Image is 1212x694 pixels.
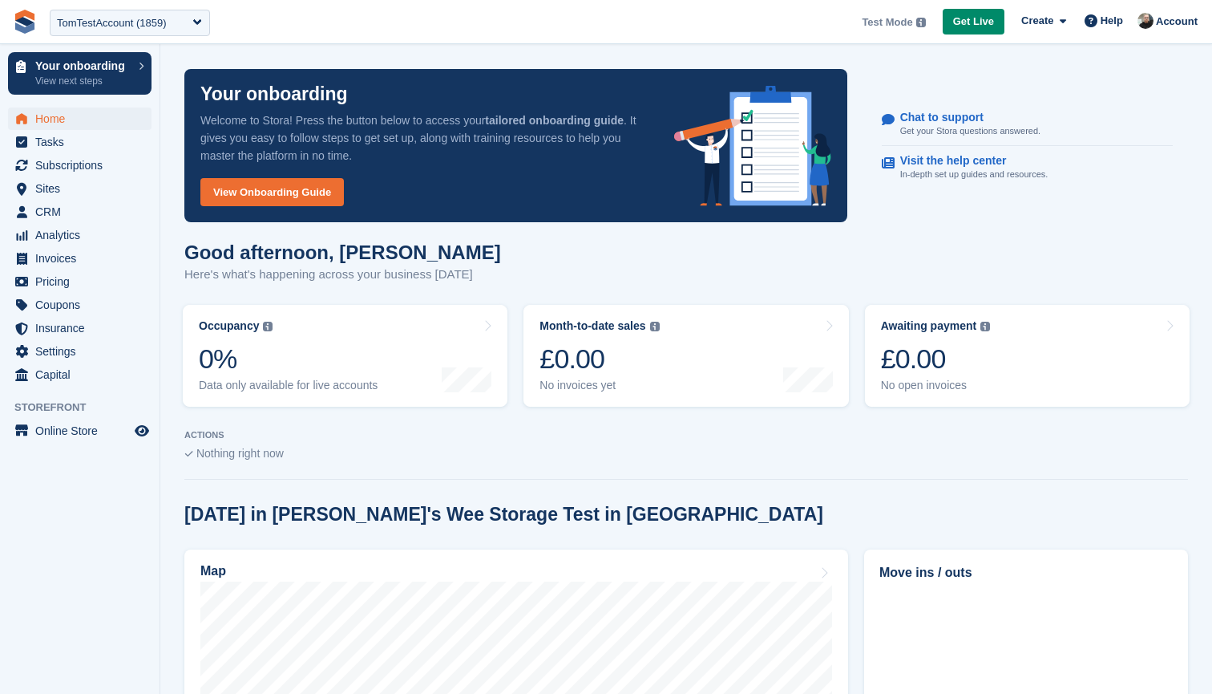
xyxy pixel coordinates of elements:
div: Awaiting payment [881,319,977,333]
a: Occupancy 0% Data only available for live accounts [183,305,507,407]
a: menu [8,247,151,270]
p: Your onboarding [35,60,131,71]
a: menu [8,201,151,223]
a: Preview store [132,421,151,440]
span: Sites [35,177,131,200]
span: Analytics [35,224,131,246]
div: £0.00 [539,343,659,375]
a: menu [8,224,151,246]
span: Invoices [35,247,131,270]
a: menu [8,131,151,153]
p: In-depth set up guides and resources. [900,168,1048,181]
div: Occupancy [199,319,259,333]
span: CRM [35,201,131,223]
span: Account [1156,14,1198,30]
span: Storefront [14,400,160,416]
a: menu [8,363,151,386]
img: onboarding-info-6c161a55d2c0e0a8cae90662b2fe09162a5109e8cc188191df67fb4f79e88e88.svg [674,86,831,206]
img: icon-info-grey-7440780725fd019a000dd9b08b2336e03edf1995a4989e88bcd33f0948082b44.svg [263,322,273,331]
a: menu [8,294,151,316]
img: icon-info-grey-7440780725fd019a000dd9b08b2336e03edf1995a4989e88bcd33f0948082b44.svg [980,322,990,331]
div: TomTestAccount (1859) [57,15,167,31]
a: menu [8,108,151,130]
p: ACTIONS [184,430,1188,440]
span: Coupons [35,294,131,316]
span: Create [1021,13,1053,29]
strong: tailored onboarding guide [485,114,624,127]
h2: [DATE] in [PERSON_NAME]'s Wee Storage Test in [GEOGRAPHIC_DATA] [184,504,823,526]
img: Tom Huddleston [1137,13,1153,29]
div: No open invoices [881,379,991,392]
span: Test Mode [862,14,912,30]
a: Awaiting payment £0.00 No open invoices [865,305,1190,407]
a: View Onboarding Guide [200,178,344,206]
div: Month-to-date sales [539,319,645,333]
a: Month-to-date sales £0.00 No invoices yet [523,305,848,407]
img: blank_slate_check_icon-ba018cac091ee9be17c0a81a6c232d5eb81de652e7a59be601be346b1b6ddf79.svg [184,451,193,457]
a: menu [8,154,151,177]
a: menu [8,340,151,363]
a: menu [8,420,151,442]
span: Settings [35,340,131,363]
a: menu [8,270,151,293]
span: Help [1101,13,1123,29]
span: Nothing right now [196,447,284,460]
span: Home [35,108,131,130]
a: Your onboarding View next steps [8,52,151,95]
a: menu [8,177,151,200]
h2: Map [200,564,226,578]
span: Tasks [35,131,131,153]
span: Subscriptions [35,154,131,177]
span: Insurance [35,317,131,339]
span: Pricing [35,270,131,293]
img: icon-info-grey-7440780725fd019a000dd9b08b2336e03edf1995a4989e88bcd33f0948082b44.svg [916,18,926,27]
h1: Good afternoon, [PERSON_NAME] [184,241,501,263]
a: Visit the help center In-depth set up guides and resources. [882,146,1173,189]
div: Data only available for live accounts [199,379,378,392]
img: stora-icon-8386f47178a22dfd0bd8f6a31ec36ba5ce8667c1dd55bd0f319d3a0aa187defe.svg [13,10,37,34]
p: Your onboarding [200,85,348,103]
a: menu [8,317,151,339]
div: £0.00 [881,343,991,375]
p: Welcome to Stora! Press the button below to access your . It gives you easy to follow steps to ge... [200,112,648,164]
p: Visit the help center [900,154,1036,168]
p: Here's what's happening across your business [DATE] [184,266,501,284]
a: Chat to support Get your Stora questions answered. [882,103,1173,147]
span: Capital [35,363,131,386]
h2: Move ins / outs [879,563,1173,582]
p: Chat to support [900,111,1028,124]
div: No invoices yet [539,379,659,392]
span: Online Store [35,420,131,442]
span: Get Live [953,14,994,30]
div: 0% [199,343,378,375]
img: icon-info-grey-7440780725fd019a000dd9b08b2336e03edf1995a4989e88bcd33f0948082b44.svg [650,322,660,331]
p: View next steps [35,74,131,88]
a: Get Live [943,9,1004,35]
p: Get your Stora questions answered. [900,124,1040,138]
